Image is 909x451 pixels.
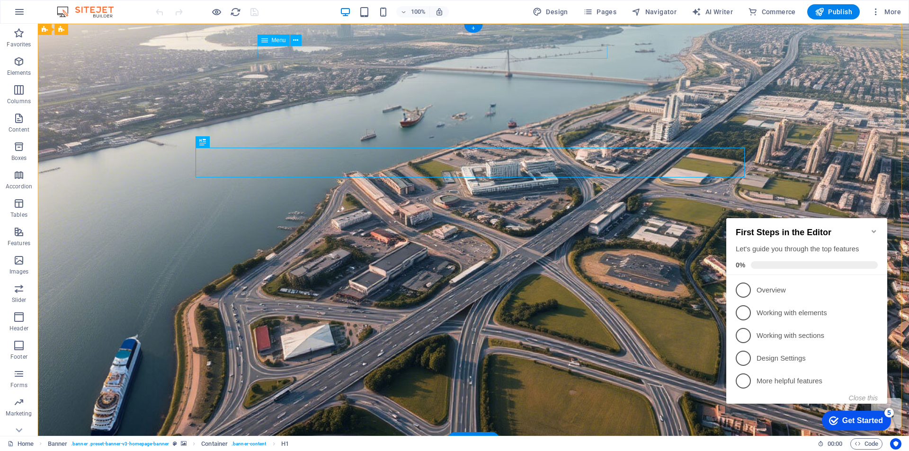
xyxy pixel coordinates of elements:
[435,8,444,16] i: On resize automatically adjust zoom level to fit chosen device.
[533,7,568,17] span: Design
[4,74,165,97] li: Overview
[828,438,842,450] span: 00 00
[9,325,28,332] p: Header
[99,206,169,226] div: Get Started 5 items remaining, 0% complete
[818,438,843,450] h6: Session time
[744,4,800,19] button: Commerce
[447,432,500,448] div: + Add section
[34,126,148,136] p: Working with sections
[173,441,177,446] i: This element is a customizable preset
[688,4,737,19] button: AI Writer
[7,41,31,48] p: Favorites
[4,142,165,165] li: Design Settings
[579,4,620,19] button: Pages
[628,4,680,19] button: Navigator
[201,438,228,450] span: Click to select. Double-click to edit
[148,23,155,31] div: Minimize checklist
[272,37,286,43] span: Menu
[529,4,572,19] button: Design
[9,268,29,275] p: Images
[4,120,165,142] li: Working with sections
[10,353,27,361] p: Footer
[6,183,32,190] p: Accordion
[632,7,677,17] span: Navigator
[281,438,289,450] span: Click to select. Double-click to edit
[867,4,905,19] button: More
[13,40,155,50] div: Let's guide you through the top features
[529,4,572,19] div: Design (Ctrl+Alt+Y)
[12,296,27,304] p: Slider
[815,7,852,17] span: Publish
[7,69,31,77] p: Elements
[396,6,430,18] button: 100%
[410,6,426,18] h6: 100%
[7,97,31,105] p: Columns
[211,6,222,18] button: Click here to leave preview mode and continue editing
[4,165,165,188] li: More helpful features
[583,7,616,17] span: Pages
[464,24,482,33] div: +
[120,212,160,221] div: Get Started
[807,4,860,19] button: Publish
[871,7,901,17] span: More
[230,6,241,18] button: reload
[10,381,27,389] p: Forms
[8,239,30,247] p: Features
[8,438,34,450] a: Click to cancel selection. Double-click to open Pages
[54,6,125,18] img: Editor Logo
[230,7,241,18] i: Reload page
[232,438,266,450] span: . banner-content
[855,438,878,450] span: Code
[10,211,27,219] p: Tables
[692,7,733,17] span: AI Writer
[162,203,171,213] div: 5
[11,154,27,162] p: Boxes
[834,440,836,447] span: :
[13,23,155,33] h2: First Steps in the Editor
[6,410,32,417] p: Marketing
[48,438,68,450] span: Click to select. Double-click to edit
[181,441,187,446] i: This element contains a background
[4,97,165,120] li: Working with elements
[9,126,29,133] p: Content
[34,81,148,91] p: Overview
[13,57,28,64] span: 0%
[126,190,155,197] button: Close this
[34,104,148,114] p: Working with elements
[71,438,169,450] span: . banner .preset-banner-v3-homepage-banner
[34,149,148,159] p: Design Settings
[748,7,796,17] span: Commerce
[48,438,289,450] nav: breadcrumb
[850,438,882,450] button: Code
[890,438,901,450] button: Usercentrics
[34,172,148,182] p: More helpful features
